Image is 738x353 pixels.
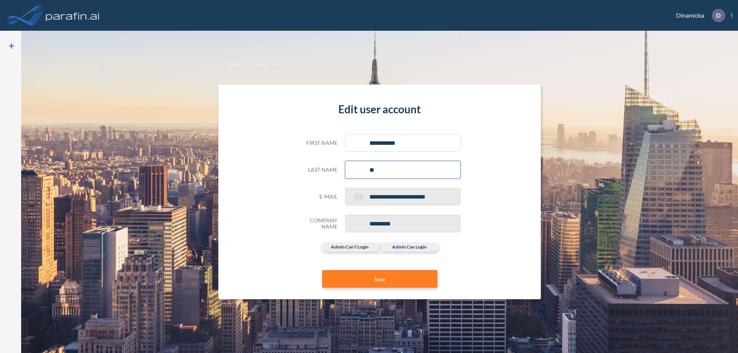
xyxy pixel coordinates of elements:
[321,242,379,252] label: admin can't login
[299,194,337,200] h5: E-mail
[299,167,337,173] h5: Last name
[716,12,721,19] p: D
[299,103,460,116] h4: Edit user account
[299,140,337,146] h5: First name
[44,8,101,23] img: logo
[665,9,732,22] div: Dinamicka
[299,217,337,230] h5: Company Name
[322,270,437,288] button: Save
[381,242,438,252] label: admin can login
